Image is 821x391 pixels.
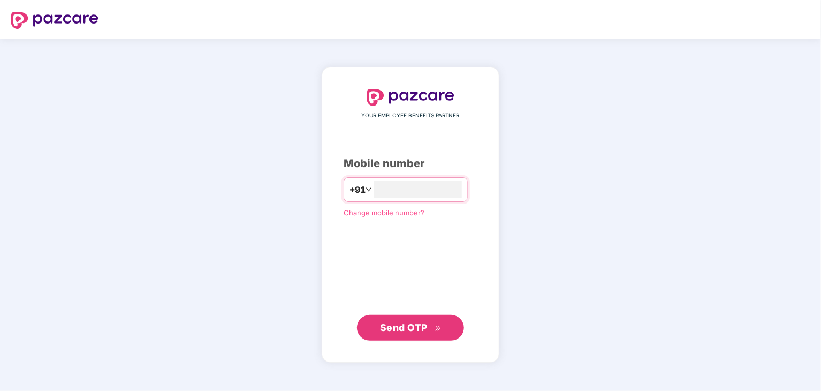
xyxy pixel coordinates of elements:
[344,155,477,172] div: Mobile number
[362,111,460,120] span: YOUR EMPLOYEE BENEFITS PARTNER
[11,12,98,29] img: logo
[380,322,428,333] span: Send OTP
[366,186,372,193] span: down
[435,325,442,332] span: double-right
[344,208,424,217] a: Change mobile number?
[357,315,464,341] button: Send OTPdouble-right
[367,89,454,106] img: logo
[349,183,366,197] span: +91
